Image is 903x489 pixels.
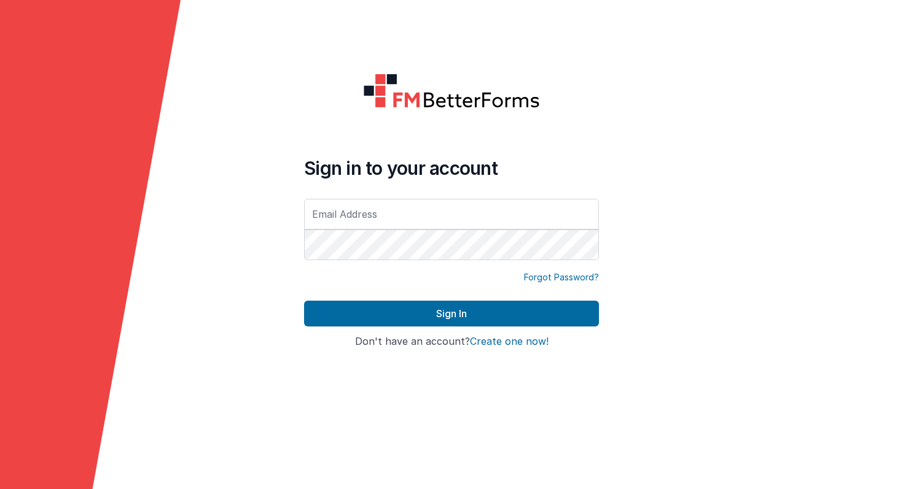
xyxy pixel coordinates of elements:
button: Sign In [304,301,599,326]
h4: Don't have an account? [304,336,599,347]
button: Create one now! [470,336,549,347]
a: Forgot Password? [524,271,599,283]
h4: Sign in to your account [304,157,599,179]
input: Email Address [304,199,599,229]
